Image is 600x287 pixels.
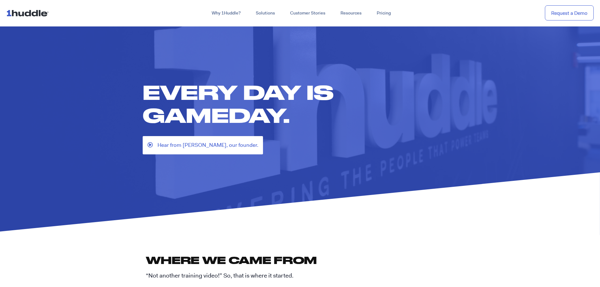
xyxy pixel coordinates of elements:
[6,7,51,19] img: ...
[143,81,464,127] h1: Every day is gameday.
[146,253,454,267] h2: Where we came from
[283,8,333,19] a: Customer Stories
[248,8,283,19] a: Solutions
[157,141,258,149] span: Hear from [PERSON_NAME], our founder.
[369,8,398,19] a: Pricing
[204,8,248,19] a: Why 1Huddle?
[143,136,263,154] a: Hear from [PERSON_NAME], our founder.
[333,8,369,19] a: Resources
[545,5,594,21] a: Request a Demo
